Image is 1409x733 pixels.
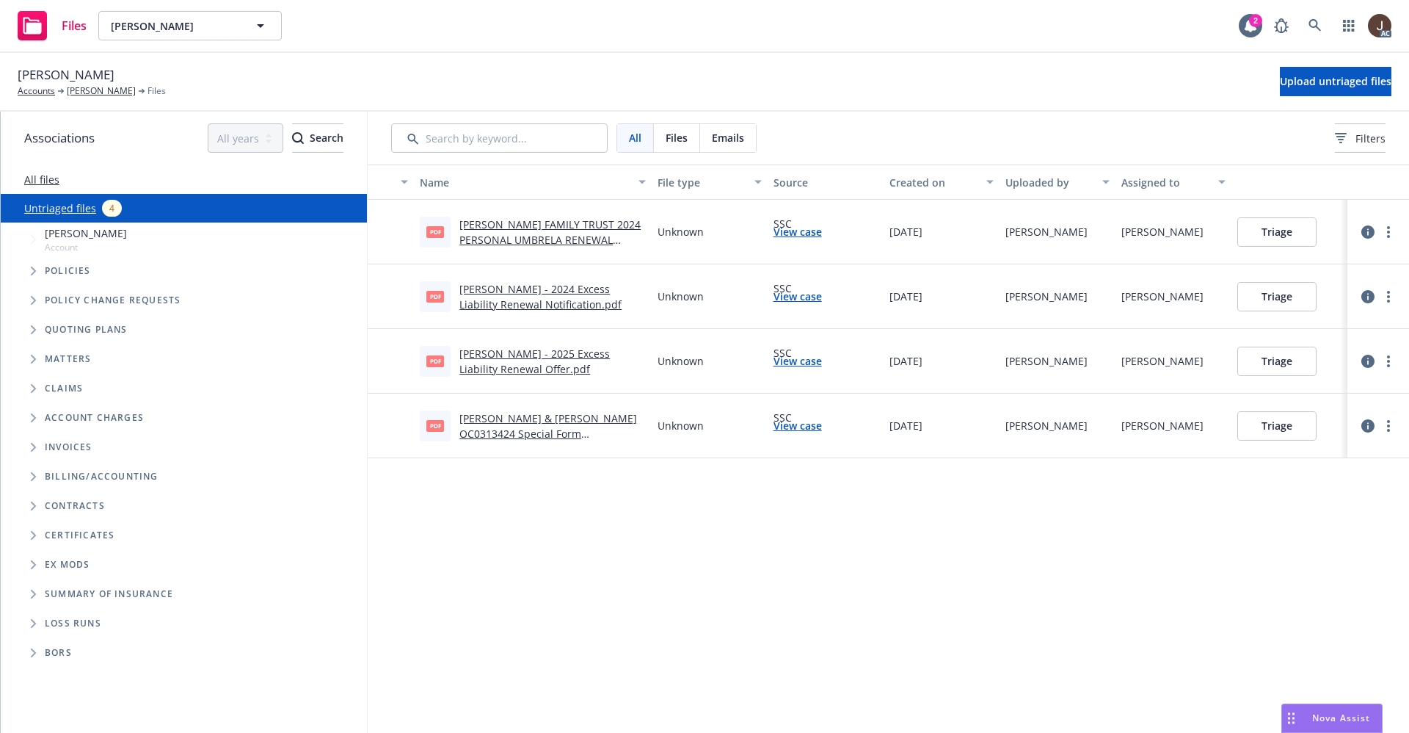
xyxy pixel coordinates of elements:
span: Invoices [45,443,92,452]
span: Emails [712,130,744,145]
span: Account [45,241,127,253]
a: more [1380,417,1397,435]
div: Uploaded by [1005,175,1093,190]
span: [DATE] [889,289,922,304]
span: [DATE] [889,224,922,239]
img: photo [1368,14,1391,37]
div: Search [292,124,343,152]
span: Associations [24,129,95,148]
a: [PERSON_NAME] - 2024 Excess Liability Renewal Notification.pdf [459,282,622,311]
a: [PERSON_NAME] FAMILY TRUST 2024 PERSONAL UMBRELA RENEWAL NOTIFICATION.pdf [459,217,641,262]
span: All [629,130,641,145]
button: [PERSON_NAME] [98,11,282,40]
div: Assigned to [1121,175,1209,190]
div: Source [773,175,878,190]
span: Policy change requests [45,296,181,305]
a: [PERSON_NAME] - 2025 Excess Liability Renewal Offer.pdf [459,347,610,376]
span: pdf [426,226,444,237]
a: All files [24,173,59,187]
input: Search by keyword... [391,123,608,153]
div: [PERSON_NAME] [1121,353,1204,369]
button: SearchSearch [292,123,343,153]
span: Certificates [45,531,114,540]
div: [PERSON_NAME] [1005,224,1088,239]
button: Triage [1237,282,1317,311]
span: [PERSON_NAME] [18,65,114,84]
a: View case [773,353,822,369]
a: View case [773,224,822,239]
button: Triage [1237,217,1317,247]
a: Switch app [1334,11,1364,40]
a: [PERSON_NAME] [67,84,136,98]
span: Upload untriaged files [1280,74,1391,88]
div: Created on [889,175,977,190]
span: Account charges [45,414,144,422]
div: File type [658,175,746,190]
span: Contracts [45,502,105,510]
button: Triage [1237,347,1317,376]
div: [PERSON_NAME] [1005,289,1088,304]
button: Uploaded by [1000,165,1115,200]
button: Assigned to [1115,165,1231,200]
span: Policies [45,267,91,275]
a: Report a Bug [1267,11,1296,40]
a: [PERSON_NAME] & [PERSON_NAME] OC0313424 Special Form Homeowners (HO-3) CEA Policy Update.pdf [459,411,637,472]
div: 2 [1249,12,1262,25]
button: Filters [1335,123,1386,153]
span: Quoting plans [45,325,128,334]
span: Filters [1355,131,1386,146]
span: Ex Mods [45,560,90,569]
a: Search [1300,11,1330,40]
span: [PERSON_NAME] [45,225,127,241]
span: pdf [426,355,444,366]
span: Matters [45,355,91,364]
a: more [1380,288,1397,306]
a: Untriaged files [24,201,96,216]
span: Filters [1335,131,1386,146]
div: [PERSON_NAME] [1005,353,1088,369]
span: [PERSON_NAME] [111,18,238,34]
div: Tree Example [1,223,367,462]
span: pdf [426,420,444,431]
button: Name [414,165,651,200]
span: BORs [45,649,72,657]
span: [DATE] [889,353,922,369]
div: Folder Tree Example [1,462,367,668]
span: pdf [426,291,444,302]
svg: Search [292,132,304,144]
button: Nova Assist [1281,704,1383,733]
a: more [1380,223,1397,241]
a: View case [773,418,822,433]
a: Accounts [18,84,55,98]
div: Drag to move [1282,704,1300,732]
div: 4 [102,200,122,217]
span: Files [148,84,166,98]
span: [DATE] [889,418,922,433]
span: Claims [45,384,83,393]
span: Summary of insurance [45,590,173,599]
button: File type [652,165,768,200]
a: View case [773,289,822,304]
div: [PERSON_NAME] [1121,418,1204,433]
span: Billing/Accounting [45,472,159,481]
a: more [1380,353,1397,370]
div: [PERSON_NAME] [1121,289,1204,304]
button: Source [768,165,884,200]
span: Nova Assist [1312,712,1370,724]
button: Triage [1237,411,1317,441]
button: Created on [884,165,1000,200]
div: [PERSON_NAME] [1121,224,1204,239]
a: Files [12,5,92,46]
span: Loss Runs [45,619,101,628]
div: Name [420,175,629,190]
button: Upload untriaged files [1280,67,1391,96]
span: Files [62,20,87,32]
div: [PERSON_NAME] [1005,418,1088,433]
span: Files [666,130,688,145]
